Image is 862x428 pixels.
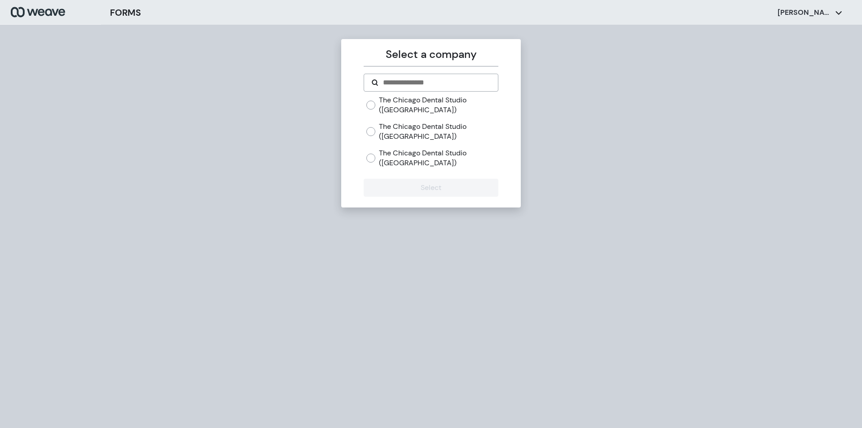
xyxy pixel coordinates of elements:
[379,95,498,115] label: The Chicago Dental Studio ([GEOGRAPHIC_DATA])
[364,46,498,62] p: Select a company
[778,8,831,18] p: [PERSON_NAME]
[110,6,141,19] h3: FORMS
[364,179,498,197] button: Select
[379,148,498,168] label: The Chicago Dental Studio ([GEOGRAPHIC_DATA])
[382,77,490,88] input: Search
[379,122,498,141] label: The Chicago Dental Studio ([GEOGRAPHIC_DATA])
